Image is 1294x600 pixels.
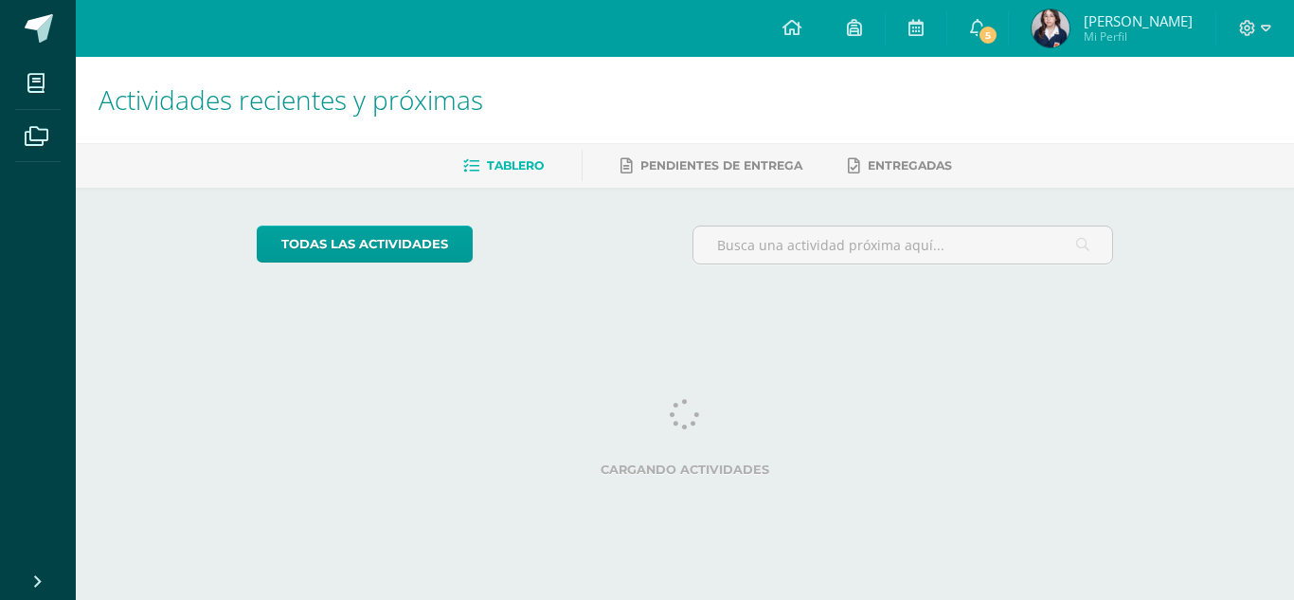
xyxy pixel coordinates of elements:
[978,25,998,45] span: 5
[620,151,802,181] a: Pendientes de entrega
[1084,28,1193,45] span: Mi Perfil
[848,151,952,181] a: Entregadas
[463,151,544,181] a: Tablero
[1032,9,1069,47] img: 41b69cafc6c9dcc1d0ea30fe2271c450.png
[640,158,802,173] span: Pendientes de entrega
[1084,11,1193,30] span: [PERSON_NAME]
[257,463,1114,477] label: Cargando actividades
[257,226,473,263] a: todas las Actividades
[693,227,1113,264] input: Busca una actividad próxima aquí...
[868,158,952,173] span: Entregadas
[99,82,483,118] span: Actividades recientes y próximas
[487,158,544,173] span: Tablero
